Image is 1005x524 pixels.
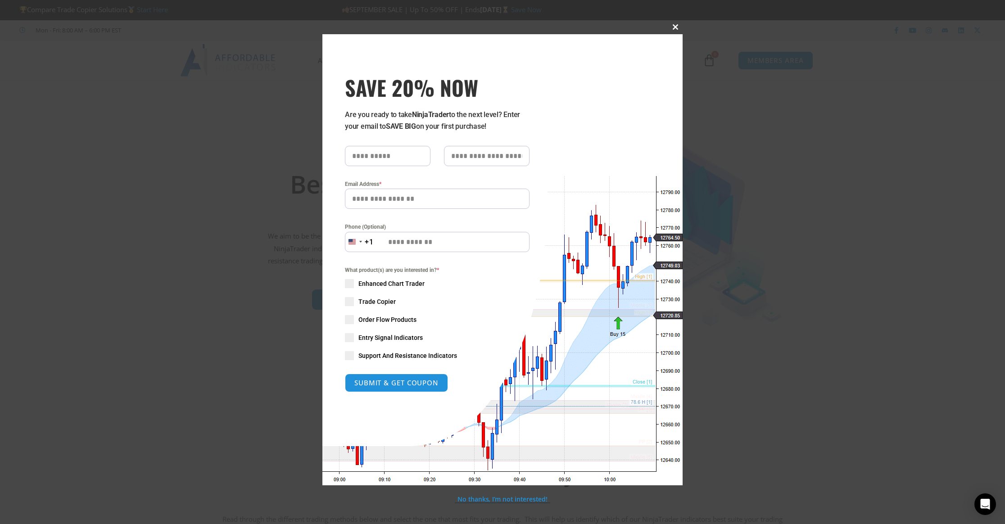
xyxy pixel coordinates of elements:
span: Entry Signal Indicators [358,333,423,342]
button: SUBMIT & GET COUPON [345,374,448,392]
p: Are you ready to take to the next level? Enter your email to on your first purchase! [345,109,530,132]
strong: SAVE BIG [386,122,416,131]
a: No thanks, I’m not interested! [457,495,547,503]
span: Enhanced Chart Trader [358,279,425,288]
button: Selected country [345,232,374,252]
label: Enhanced Chart Trader [345,279,530,288]
div: +1 [365,236,374,248]
label: Trade Copier [345,297,530,306]
span: Support And Resistance Indicators [358,351,457,360]
label: Phone (Optional) [345,222,530,231]
label: Order Flow Products [345,315,530,324]
span: Trade Copier [358,297,396,306]
label: Entry Signal Indicators [345,333,530,342]
div: Open Intercom Messenger [974,493,996,515]
strong: NinjaTrader [412,110,449,119]
span: SAVE 20% NOW [345,75,530,100]
label: Email Address [345,180,530,189]
span: What product(s) are you interested in? [345,266,530,275]
label: Support And Resistance Indicators [345,351,530,360]
span: Order Flow Products [358,315,416,324]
